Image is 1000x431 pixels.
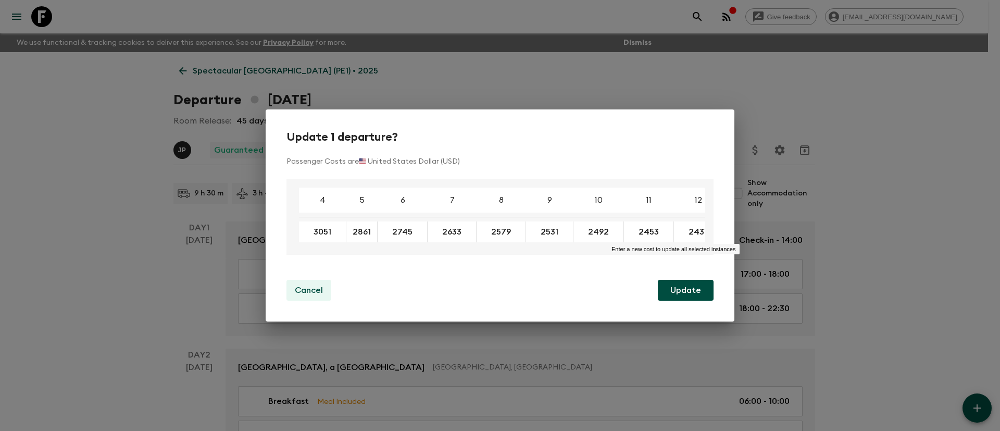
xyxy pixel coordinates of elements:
div: Enter a new cost to update all selected instances [299,221,346,242]
button: 2531 [528,221,571,242]
button: Cancel [286,280,331,301]
h2: Update 1 departure? [286,130,714,144]
p: 12 [695,194,702,206]
div: Enter a new cost to update all selected instances [674,221,722,242]
div: Enter a new cost to update all selected instances [526,221,573,242]
p: 9 [547,194,552,206]
div: Enter a new cost to update all selected instances [477,221,526,242]
p: 5 [359,194,365,206]
p: 6 [401,194,405,206]
button: 2453 [626,221,671,242]
p: Passenger Costs are 🇺🇸 United States Dollar (USD) [286,156,714,167]
div: Enter a new cost to update all selected instances [428,221,477,242]
button: 2431 [676,221,720,242]
div: Enter a new cost to update all selected instances [573,221,624,242]
div: Enter a new cost to update all selected instances [346,221,378,242]
p: 10 [595,194,603,206]
p: Cancel [295,284,323,297]
button: 2579 [479,221,523,242]
div: Enter a new cost to update all selected instances [624,221,674,242]
button: 2633 [430,221,474,242]
p: 7 [450,194,455,206]
button: 2492 [576,221,621,242]
p: 11 [646,194,652,206]
button: Update [658,280,714,301]
p: 4 [320,194,326,206]
div: Enter a new cost to update all selected instances [378,221,428,242]
button: 3051 [301,221,344,242]
p: 8 [499,194,504,206]
button: 2745 [380,221,425,242]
